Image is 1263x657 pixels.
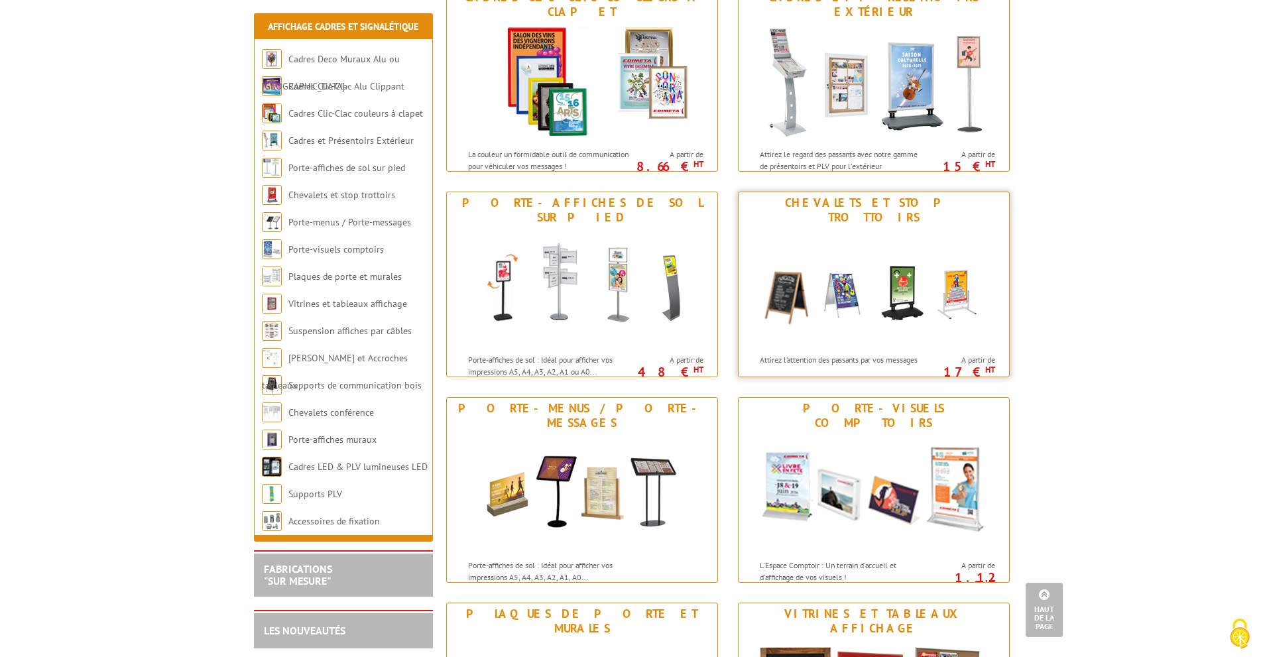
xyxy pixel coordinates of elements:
a: Chevalets et stop trottoirs [288,189,395,201]
img: Porte-affiches de sol sur pied [459,228,705,347]
div: Porte-visuels comptoirs [742,401,1006,430]
a: Cadres Clic-Clac Alu Clippant [288,80,404,92]
span: A partir de [928,149,995,160]
a: Plaques de porte et murales [288,270,402,282]
div: Porte-menus / Porte-messages [450,401,714,430]
a: Porte-visuels comptoirs [288,243,384,255]
sup: HT [693,364,703,375]
a: Cadres LED & PLV lumineuses LED [288,461,428,473]
img: Porte-affiches muraux [262,430,282,449]
img: Supports PLV [262,484,282,504]
a: Porte-affiches de sol sur pied Porte-affiches de sol sur pied Porte-affiches de sol : Idéal pour ... [446,192,718,377]
sup: HT [985,364,995,375]
p: La couleur un formidable outil de communication pour véhiculer vos messages ! [468,149,632,171]
sup: HT [985,158,995,170]
div: Plaques de porte et murales [450,607,714,636]
p: Attirez le regard des passants avec notre gamme de présentoirs et PLV pour l'extérieur [760,149,924,171]
a: Chevalets et stop trottoirs Chevalets et stop trottoirs Attirez l’attention des passants par vos ... [738,192,1010,377]
img: Cadres Clic-Clac couleurs à clapet [459,23,705,142]
a: [PERSON_NAME] et Accroches tableaux [262,352,408,391]
sup: HT [693,158,703,170]
a: Porte-menus / Porte-messages Porte-menus / Porte-messages Porte-affiches de sol : Idéal pour affi... [446,397,718,583]
span: A partir de [636,149,703,160]
a: Vitrines et tableaux affichage [288,298,407,310]
img: Cookies (fenêtre modale) [1223,617,1256,650]
img: Cimaises et Accroches tableaux [262,348,282,368]
a: Supports PLV [288,488,342,500]
p: 15 € [921,162,995,170]
img: Cadres Deco Muraux Alu ou Bois [262,49,282,69]
p: L'Espace Comptoir : Un terrain d'accueil et d'affichage de vos visuels ! [760,560,924,582]
span: A partir de [928,560,995,571]
a: Cadres Deco Muraux Alu ou [GEOGRAPHIC_DATA] [262,53,400,92]
img: Cadres et Présentoirs Extérieur [751,23,996,142]
img: Chevalets et stop trottoirs [262,185,282,205]
p: Porte-affiches de sol : Idéal pour afficher vos impressions A5, A4, A3, A2, A1 ou A0... [468,354,632,377]
p: 48 € [629,368,703,376]
img: Cadres LED & PLV lumineuses LED [262,457,282,477]
a: Cadres et Présentoirs Extérieur [288,135,414,147]
p: 8.66 € [629,162,703,170]
a: Supports de communication bois [288,379,422,391]
button: Cookies (fenêtre modale) [1217,612,1263,657]
div: Vitrines et tableaux affichage [742,607,1006,636]
a: Porte-affiches muraux [288,434,377,446]
a: Accessoires de fixation [288,515,380,527]
p: Attirez l’attention des passants par vos messages [760,354,924,365]
img: Chevalets et stop trottoirs [751,228,996,347]
a: Chevalets conférence [288,406,374,418]
span: A partir de [636,355,703,365]
img: Porte-visuels comptoirs [751,434,996,553]
a: LES NOUVEAUTÉS [264,624,345,637]
img: Cadres Clic-Clac couleurs à clapet [262,103,282,123]
a: Porte-visuels comptoirs Porte-visuels comptoirs L'Espace Comptoir : Un terrain d'accueil et d'aff... [738,397,1010,583]
p: 1.12 € [921,573,995,589]
p: Porte-affiches de sol : Idéal pour afficher vos impressions A5, A4, A3, A2, A1, A0... [468,560,632,582]
span: A partir de [928,355,995,365]
a: Cadres Clic-Clac couleurs à clapet [288,107,423,119]
a: Porte-affiches de sol sur pied [288,162,405,174]
div: Porte-affiches de sol sur pied [450,196,714,225]
img: Suspension affiches par câbles [262,321,282,341]
img: Cadres et Présentoirs Extérieur [262,131,282,150]
img: Porte-affiches de sol sur pied [262,158,282,178]
p: 17 € [921,368,995,376]
a: Porte-menus / Porte-messages [288,216,411,228]
img: Porte-menus / Porte-messages [486,434,678,553]
a: Affichage Cadres et Signalétique [268,21,418,32]
img: Vitrines et tableaux affichage [262,294,282,314]
img: Porte-menus / Porte-messages [262,212,282,232]
img: Plaques de porte et murales [262,267,282,286]
img: Porte-visuels comptoirs [262,239,282,259]
a: Haut de la page [1026,583,1063,637]
a: Suspension affiches par câbles [288,325,412,337]
a: FABRICATIONS"Sur Mesure" [264,562,332,587]
sup: HT [985,577,995,589]
div: Chevalets et stop trottoirs [742,196,1006,225]
img: Accessoires de fixation [262,511,282,531]
img: Chevalets conférence [262,402,282,422]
